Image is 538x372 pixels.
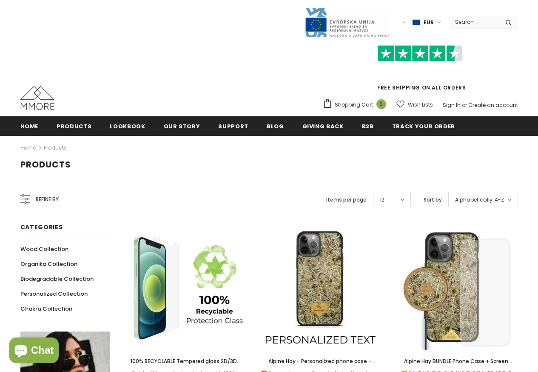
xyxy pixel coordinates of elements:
span: FREE SHIPPING ON ALL ORDERS [323,49,518,91]
span: support [218,122,248,130]
a: Giving back [302,116,344,136]
a: Organika Collection [20,257,77,271]
span: or [462,101,467,109]
a: Blog [267,116,284,136]
label: Items per page [326,196,367,204]
a: Sign In [443,101,461,109]
span: Wood Collection [20,245,68,253]
span: Blog [267,122,284,130]
span: Refine by [36,195,59,204]
a: Lookbook [110,116,145,136]
input: Search Site [450,16,499,28]
span: Categories [20,223,63,231]
span: Lookbook [110,122,145,130]
a: Home [20,143,36,153]
span: Organika Collection [20,260,77,268]
a: Biodegradable Collection [20,271,94,286]
a: Products [44,144,67,151]
span: Wish Lists [408,101,433,109]
a: Our Story [164,116,200,136]
img: MMORE Cases [20,86,54,110]
a: Home [20,116,39,136]
a: Alpine Hay BUNDLE Phone Case + Screen Protector + Alpine Hay Wireless Charger [395,357,518,366]
span: Giving back [302,122,344,130]
span: EUR [424,18,434,27]
span: Shopping Cart [335,101,373,109]
label: Sort by [424,196,442,204]
span: Home [20,122,39,130]
a: Track your order [392,116,455,136]
span: 0 [376,99,386,109]
span: Personalized Collection [20,290,88,298]
a: Javni Razpis [305,18,390,26]
span: Products [20,159,71,170]
span: Biodegradable Collection [20,275,94,283]
a: Wood Collection [20,242,68,257]
a: Wish Lists [396,97,433,112]
span: Products [57,122,91,130]
a: Products [57,116,91,136]
span: Chakra Collection [20,305,72,313]
a: B2B [362,116,374,136]
iframe: Customer reviews powered by Trustpilot [323,61,518,84]
span: Track your order [392,122,455,130]
a: Shopping Cart 0 [323,98,390,111]
a: 100% RECYCLABLE Tempered glass 2D/3D screen protector [122,357,246,366]
a: support [218,116,248,136]
a: Create an account [468,101,518,109]
img: Trust Pilot Stars [378,45,463,62]
span: 12 [380,196,384,204]
img: Javni Razpis [305,7,390,38]
span: B2B [362,122,374,130]
span: Our Story [164,122,200,130]
a: Alpine Hay - Personalized phone case - Personalized gift [259,357,382,366]
span: Alphabetically, A-Z [455,196,504,204]
a: Personalized Collection [20,286,88,301]
inbox-online-store-chat: Shopify online store chat [7,337,61,365]
a: Chakra Collection [20,301,72,316]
